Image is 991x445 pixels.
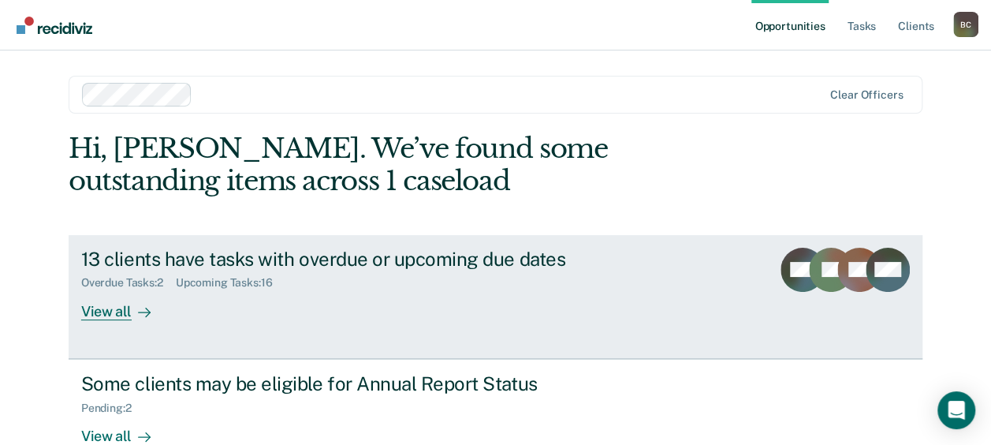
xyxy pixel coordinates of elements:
[69,133,752,197] div: Hi, [PERSON_NAME]. We’ve found some outstanding items across 1 caseload
[176,276,285,290] div: Upcoming Tasks : 16
[81,248,635,271] div: 13 clients have tasks with overdue or upcoming due dates
[17,17,92,34] img: Recidiviz
[69,235,922,359] a: 13 clients have tasks with overdue or upcoming due datesOverdue Tasks:2Upcoming Tasks:16View all
[81,414,170,445] div: View all
[81,372,635,395] div: Some clients may be eligible for Annual Report Status
[81,402,144,415] div: Pending : 2
[937,391,975,429] div: Open Intercom Messenger
[81,290,170,320] div: View all
[830,88,903,102] div: Clear officers
[81,276,176,290] div: Overdue Tasks : 2
[953,12,978,37] div: B C
[953,12,978,37] button: Profile dropdown button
